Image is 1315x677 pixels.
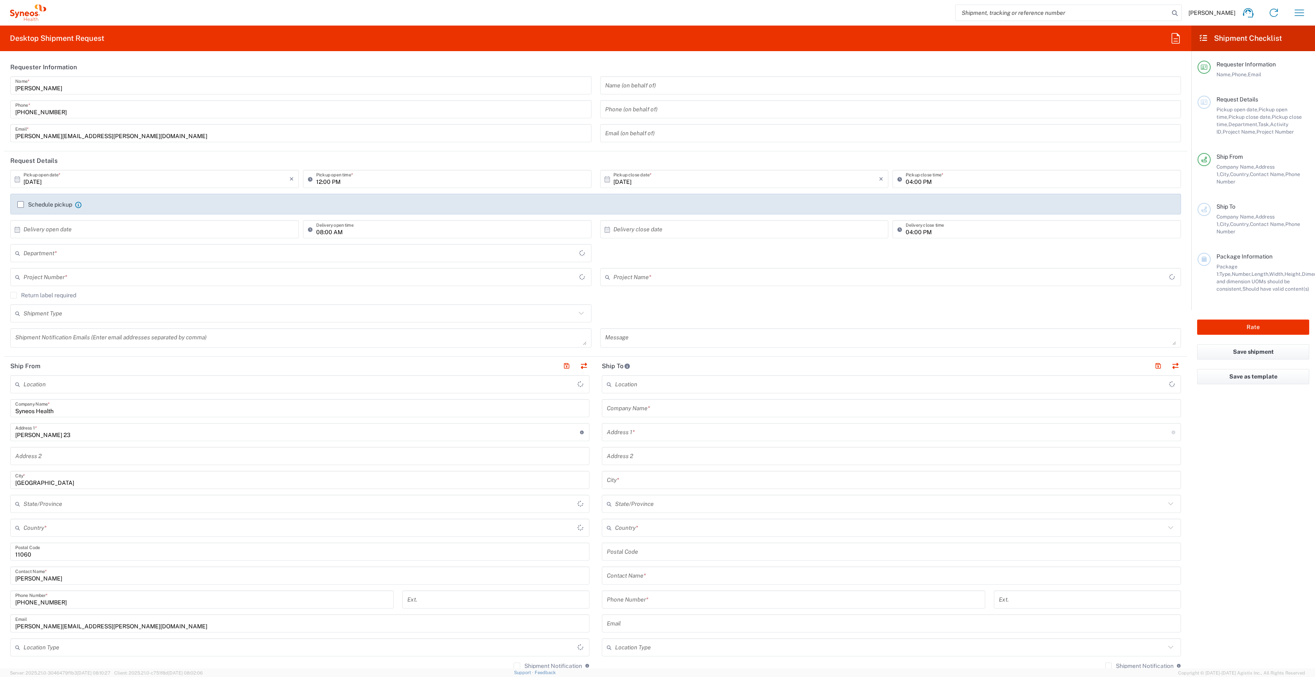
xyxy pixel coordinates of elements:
span: Email [1248,71,1261,78]
h2: Shipment Checklist [1199,33,1282,43]
label: Shipment Notification [514,663,582,669]
span: Phone, [1232,71,1248,78]
a: Support [514,670,535,675]
span: Department, [1228,121,1258,127]
span: Package 1: [1216,263,1238,277]
span: Project Number [1256,129,1294,135]
button: Save shipment [1197,344,1309,360]
span: Task, [1258,121,1270,127]
span: Number, [1232,271,1252,277]
span: Package Information [1216,253,1273,260]
span: Request Details [1216,96,1258,103]
a: Feedback [535,670,556,675]
span: [PERSON_NAME] [1188,9,1235,16]
span: City, [1220,221,1230,227]
i: × [879,172,883,186]
h2: Requester Information [10,63,77,71]
h2: Request Details [10,157,58,165]
span: Pickup close date, [1228,114,1272,120]
h2: Ship To [602,362,630,370]
span: Contact Name, [1250,221,1285,227]
span: Country, [1230,221,1250,227]
span: Requester Information [1216,61,1276,68]
span: Country, [1230,171,1250,177]
button: Save as template [1197,369,1309,384]
h2: Ship From [10,362,40,370]
label: Shipment Notification [1105,663,1174,669]
label: Return label required [10,292,76,299]
span: Should have valid content(s) [1242,286,1309,292]
span: Name, [1216,71,1232,78]
span: Type, [1219,271,1232,277]
h2: Desktop Shipment Request [10,33,104,43]
span: Project Name, [1223,129,1256,135]
label: Schedule pickup [17,201,72,208]
span: Length, [1252,271,1269,277]
span: Width, [1269,271,1284,277]
input: Shipment, tracking or reference number [956,5,1169,21]
span: [DATE] 08:02:06 [168,670,203,675]
i: × [289,172,294,186]
span: City, [1220,171,1230,177]
span: Copyright © [DATE]-[DATE] Agistix Inc., All Rights Reserved [1178,669,1305,677]
span: Company Name, [1216,214,1255,220]
span: [DATE] 08:10:27 [77,670,110,675]
span: Height, [1284,271,1302,277]
span: Pickup open date, [1216,106,1259,113]
span: Ship From [1216,153,1243,160]
span: Ship To [1216,203,1235,210]
span: Server: 2025.21.0-3046479f1b3 [10,670,110,675]
button: Rate [1197,320,1309,335]
span: Company Name, [1216,164,1255,170]
span: Client: 2025.21.0-c751f8d [114,670,203,675]
span: Contact Name, [1250,171,1285,177]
